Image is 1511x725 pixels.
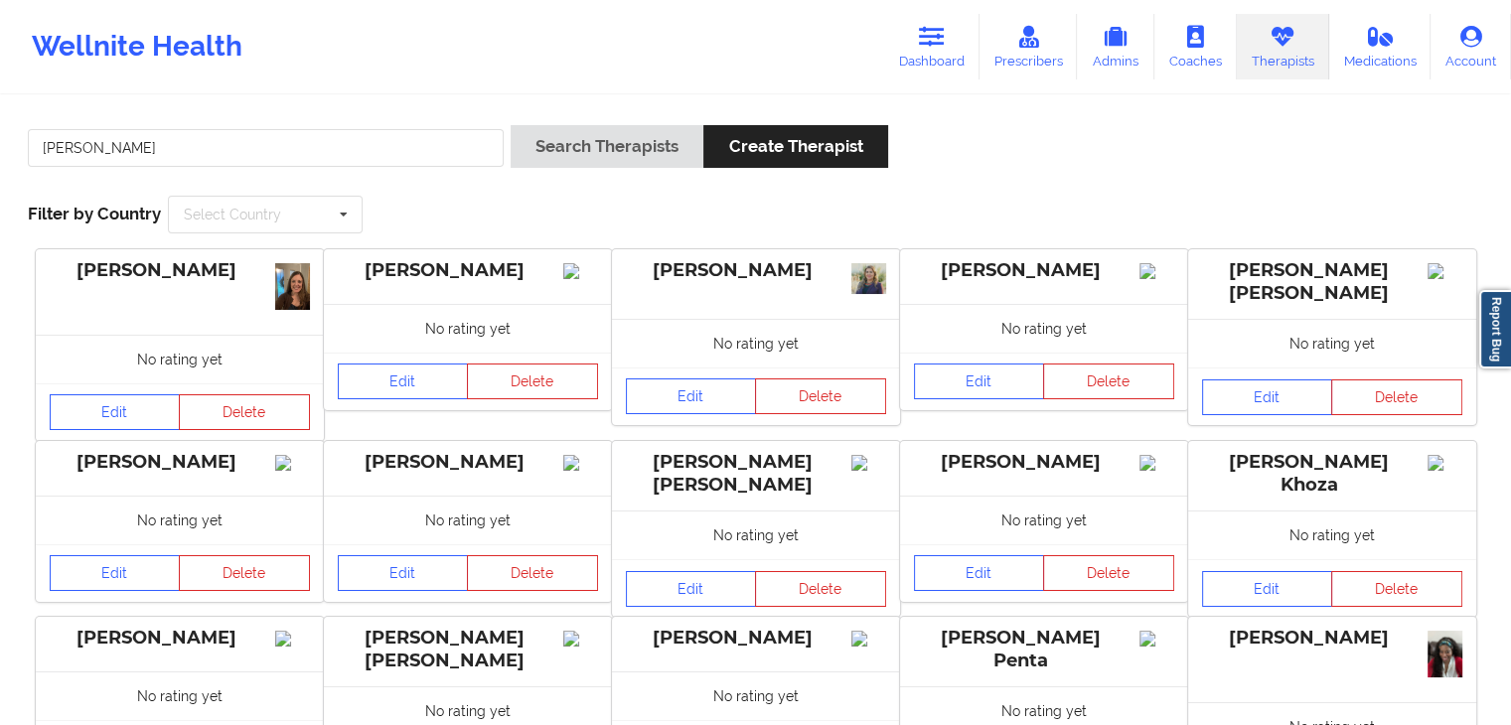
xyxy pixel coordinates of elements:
div: [PERSON_NAME] [338,259,598,282]
div: No rating yet [36,496,324,544]
div: No rating yet [324,304,612,353]
span: Filter by Country [28,204,161,223]
div: No rating yet [612,671,900,720]
img: Image%2Fplaceholer-image.png [563,455,598,471]
a: Edit [914,363,1045,399]
a: Prescribers [980,14,1078,79]
div: [PERSON_NAME] [PERSON_NAME] [1202,259,1462,305]
button: Delete [467,555,598,591]
input: Search Keywords [28,129,504,167]
a: Edit [338,363,469,399]
button: Search Therapists [511,125,703,168]
div: Select Country [184,208,281,221]
a: Account [1431,14,1511,79]
a: Report Bug [1479,290,1511,368]
div: No rating yet [36,335,324,383]
a: Edit [1202,379,1333,415]
img: Image%2Fplaceholer-image.png [851,455,886,471]
a: Edit [50,555,181,591]
img: Image%2Fplaceholer-image.png [563,631,598,647]
a: Coaches [1154,14,1237,79]
div: No rating yet [1188,319,1476,367]
div: [PERSON_NAME] [914,451,1174,474]
div: [PERSON_NAME] [914,259,1174,282]
div: No rating yet [36,671,324,720]
div: [PERSON_NAME] [626,259,886,282]
div: No rating yet [612,319,900,367]
a: Edit [626,571,757,607]
div: [PERSON_NAME] [PERSON_NAME] [626,451,886,497]
div: No rating yet [900,304,1188,353]
div: [PERSON_NAME] Khoza [1202,451,1462,497]
button: Delete [1331,379,1462,415]
a: Therapists [1237,14,1329,79]
a: Edit [338,555,469,591]
div: No rating yet [324,496,612,544]
a: Edit [1202,571,1333,607]
a: Edit [626,378,757,414]
div: [PERSON_NAME] [50,627,310,650]
img: Image%2Fplaceholer-image.png [1428,455,1462,471]
a: Edit [914,555,1045,591]
div: [PERSON_NAME] [PERSON_NAME] [338,627,598,672]
button: Create Therapist [703,125,887,168]
img: IMG_0596.jpg [1428,631,1462,677]
img: Image%2Fplaceholer-image.png [1139,455,1174,471]
button: Delete [1043,363,1174,399]
img: Image%2Fplaceholer-image.png [1139,263,1174,279]
img: Image%2Fplaceholer-image.png [275,455,310,471]
img: Image%2Fplaceholer-image.png [851,631,886,647]
a: Medications [1329,14,1432,79]
button: Delete [467,363,598,399]
button: Delete [755,571,886,607]
a: Dashboard [884,14,980,79]
img: c22cd69f-2850-4b77-81b4-7baffaf44cbdIMG_1515.jpg [851,263,886,294]
button: Delete [179,394,310,430]
div: No rating yet [612,510,900,559]
img: Image%2Fplaceholer-image.png [275,631,310,647]
a: Admins [1077,14,1154,79]
img: Image%2Fplaceholer-image.png [1139,631,1174,647]
button: Delete [1043,555,1174,591]
img: Image%2Fplaceholer-image.png [1428,263,1462,279]
div: [PERSON_NAME] [626,627,886,650]
div: [PERSON_NAME] [50,451,310,474]
div: [PERSON_NAME] [50,259,310,282]
button: Delete [755,378,886,414]
div: [PERSON_NAME] Penta [914,627,1174,672]
div: No rating yet [900,496,1188,544]
img: c5bea59a-95b7-48dc-8ceb-ce5fed965d66IMG_2759.jpeg [275,263,310,310]
button: Delete [179,555,310,591]
a: Edit [50,394,181,430]
div: No rating yet [1188,510,1476,559]
button: Delete [1331,571,1462,607]
div: [PERSON_NAME] [1202,627,1462,650]
div: [PERSON_NAME] [338,451,598,474]
img: Image%2Fplaceholer-image.png [563,263,598,279]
